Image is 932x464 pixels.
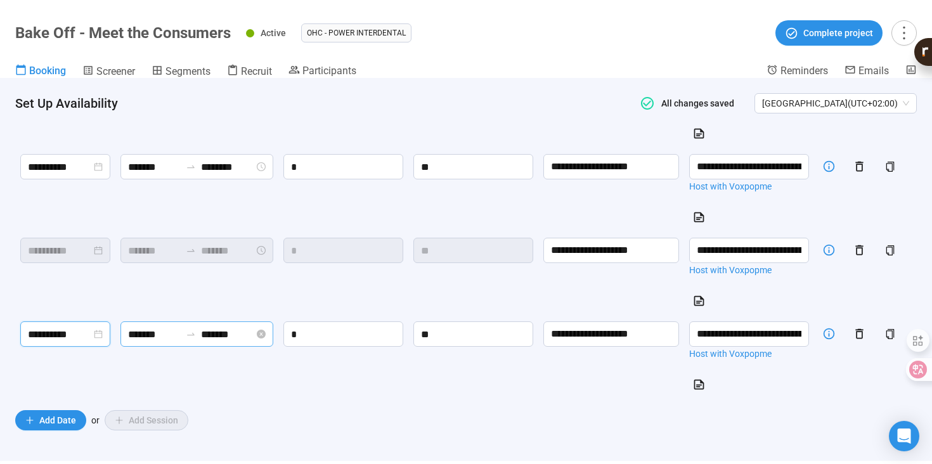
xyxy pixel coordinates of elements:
[885,245,895,255] span: copy
[186,329,196,339] span: swap-right
[152,64,210,81] a: Segments
[762,94,909,113] span: [GEOGRAPHIC_DATA] ( UTC+02:00 )
[689,179,809,193] a: Host with Voxpopme
[803,26,873,40] span: Complete project
[845,64,889,79] a: Emails
[241,65,272,77] span: Recruit
[165,65,210,77] span: Segments
[858,65,889,77] span: Emails
[29,65,66,77] span: Booking
[186,162,196,172] span: swap-right
[39,413,76,427] span: Add Date
[227,64,272,81] a: Recruit
[885,329,895,339] span: copy
[885,162,895,172] span: copy
[775,20,883,46] button: Complete project
[895,24,912,41] span: more
[96,65,135,77] span: Screener
[186,329,196,339] span: to
[15,410,917,430] div: or
[891,20,917,46] button: more
[689,347,809,361] a: Host with Voxpopme
[15,64,66,81] a: Booking
[15,410,86,430] button: plusAdd Date
[257,330,266,338] span: close-circle
[186,245,196,255] span: swap-right
[186,245,196,255] span: to
[767,64,828,79] a: Reminders
[655,98,734,108] span: All changes saved
[880,157,900,177] button: copy
[186,162,196,172] span: to
[889,421,919,451] div: Open Intercom Messenger
[880,324,900,344] button: copy
[15,94,622,112] h4: Set Up Availability
[307,27,406,39] span: OHC - Power Interdental
[15,24,231,42] h1: Bake Off - Meet the Consumers
[689,263,809,277] a: Host with Voxpopme
[82,64,135,81] a: Screener
[302,65,356,77] span: Participants
[880,240,900,261] button: copy
[288,64,356,79] a: Participants
[261,28,286,38] span: Active
[25,416,34,425] span: plus
[780,65,828,77] span: Reminders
